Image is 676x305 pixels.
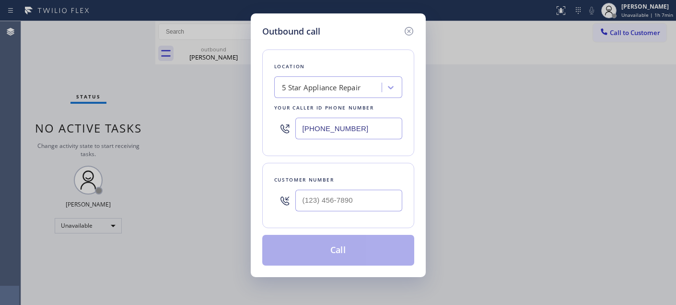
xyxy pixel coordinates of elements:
input: (123) 456-7890 [295,118,402,139]
div: Location [274,61,402,72]
div: 5 Star Appliance Repair [282,82,361,93]
input: (123) 456-7890 [295,190,402,211]
button: Call [262,235,414,266]
div: Your caller id phone number [274,103,402,113]
div: Customer number [274,175,402,185]
h5: Outbound call [262,25,320,38]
